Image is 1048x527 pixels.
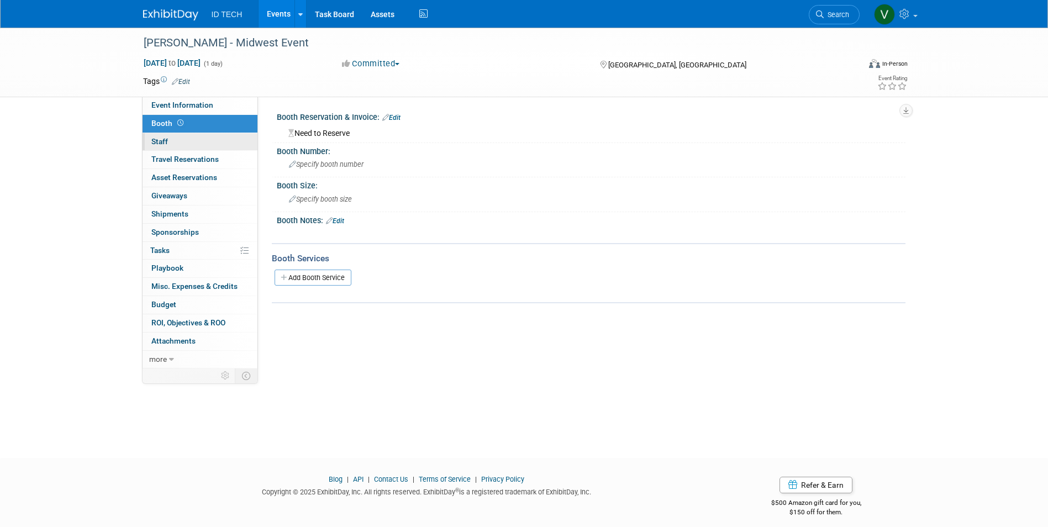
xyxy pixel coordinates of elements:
div: [PERSON_NAME] - Midwest Event [140,33,843,53]
td: Personalize Event Tab Strip [216,368,235,383]
span: Asset Reservations [151,173,217,182]
span: Sponsorships [151,228,199,236]
span: to [167,59,177,67]
div: In-Person [882,60,908,68]
td: Tags [143,76,190,87]
a: Add Booth Service [275,270,351,286]
a: Refer & Earn [780,477,852,493]
a: Asset Reservations [143,169,257,187]
span: Event Information [151,101,213,109]
span: Shipments [151,209,188,218]
div: Booth Services [272,252,905,265]
span: [GEOGRAPHIC_DATA], [GEOGRAPHIC_DATA] [608,61,746,69]
span: Tasks [150,246,170,255]
a: Staff [143,133,257,151]
a: Shipments [143,205,257,223]
span: more [149,355,167,363]
div: Copyright © 2025 ExhibitDay, Inc. All rights reserved. ExhibitDay is a registered trademark of Ex... [143,484,711,497]
a: Privacy Policy [481,475,524,483]
a: Search [809,5,860,24]
a: Booth [143,115,257,133]
a: Event Information [143,97,257,114]
span: Specify booth number [289,160,364,168]
a: Sponsorships [143,224,257,241]
span: Search [824,10,849,19]
span: Misc. Expenses & Credits [151,282,238,291]
div: Booth Notes: [277,212,905,226]
img: Victoria Henzon [874,4,895,25]
span: ID TECH [212,10,243,19]
a: more [143,351,257,368]
a: Budget [143,296,257,314]
span: ROI, Objectives & ROO [151,318,225,327]
sup: ® [455,487,459,493]
a: Tasks [143,242,257,260]
a: Attachments [143,333,257,350]
div: Event Format [794,57,908,74]
a: ROI, Objectives & ROO [143,314,257,332]
div: $150 off for them. [727,508,905,517]
img: ExhibitDay [143,9,198,20]
div: Booth Size: [277,177,905,191]
span: Specify booth size [289,195,352,203]
span: Giveaways [151,191,187,200]
div: Need to Reserve [285,125,897,139]
div: Event Rating [877,76,907,81]
button: Committed [338,58,404,70]
div: $500 Amazon gift card for you, [727,491,905,517]
a: Edit [326,217,344,225]
td: Toggle Event Tabs [235,368,257,383]
a: Travel Reservations [143,151,257,168]
div: Booth Number: [277,143,905,157]
img: Format-Inperson.png [869,59,880,68]
span: Travel Reservations [151,155,219,164]
span: | [410,475,417,483]
span: | [472,475,480,483]
span: Booth [151,119,186,128]
span: Budget [151,300,176,309]
a: Playbook [143,260,257,277]
span: Playbook [151,263,183,272]
a: Blog [329,475,343,483]
a: Contact Us [374,475,408,483]
a: Edit [382,114,401,122]
div: Booth Reservation & Invoice: [277,109,905,123]
span: | [365,475,372,483]
span: Staff [151,137,168,146]
a: API [353,475,364,483]
span: [DATE] [DATE] [143,58,201,68]
a: Misc. Expenses & Credits [143,278,257,296]
span: Attachments [151,336,196,345]
a: Giveaways [143,187,257,205]
span: (1 day) [203,60,223,67]
span: | [344,475,351,483]
a: Edit [172,78,190,86]
a: Terms of Service [419,475,471,483]
span: Booth not reserved yet [175,119,186,127]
